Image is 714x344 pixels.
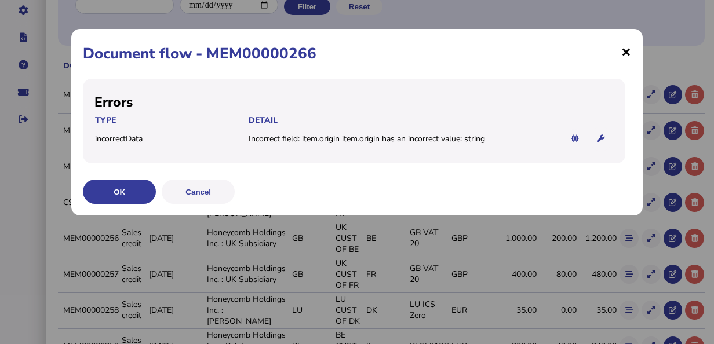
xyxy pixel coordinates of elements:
h1: Document flow - MEM00000266 [83,43,631,64]
button: Cancel [162,180,235,204]
span: × [621,41,631,63]
th: Detail [248,114,555,126]
h2: Errors [94,93,614,111]
td: incorrectData [94,133,248,145]
button: OK [83,180,156,204]
td: Incorrect field: item.origin item.origin has an incorrect value: string [248,133,555,145]
th: Type [94,114,248,126]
